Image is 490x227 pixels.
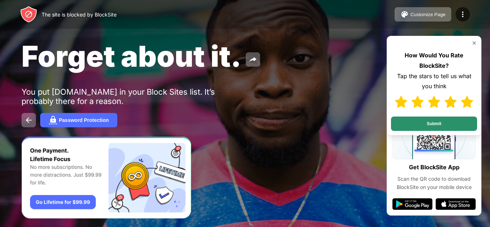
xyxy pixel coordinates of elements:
div: The site is blocked by BlockSite [42,11,117,18]
img: rate-us-close.svg [471,40,477,46]
img: star-full.svg [395,96,407,108]
span: Forget about it. [22,39,241,74]
div: Password Protection [59,117,109,123]
img: header-logo.svg [20,6,37,23]
iframe: Banner [22,137,191,219]
img: star-full.svg [428,96,440,108]
div: Scan the QR code to download BlockSite on your mobile device [392,175,476,191]
img: menu-icon.svg [458,10,467,19]
img: app-store.svg [435,198,476,210]
img: star-full.svg [411,96,424,108]
button: Submit [391,117,477,131]
img: back.svg [24,116,33,124]
img: star-full.svg [461,96,473,108]
div: Customize Page [410,12,446,17]
img: pallet.svg [400,10,409,19]
img: star-full.svg [444,96,457,108]
div: You put [DOMAIN_NAME] in your Block Sites list. It’s probably there for a reason. [22,87,243,106]
div: Get BlockSite App [409,162,460,172]
button: Password Protection [40,113,117,127]
img: password.svg [49,116,57,124]
button: Customize Page [395,7,451,22]
img: google-play.svg [392,198,433,210]
img: share.svg [249,55,257,64]
div: Tap the stars to tell us what you think [391,71,477,92]
div: How Would You Rate BlockSite? [391,50,477,71]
